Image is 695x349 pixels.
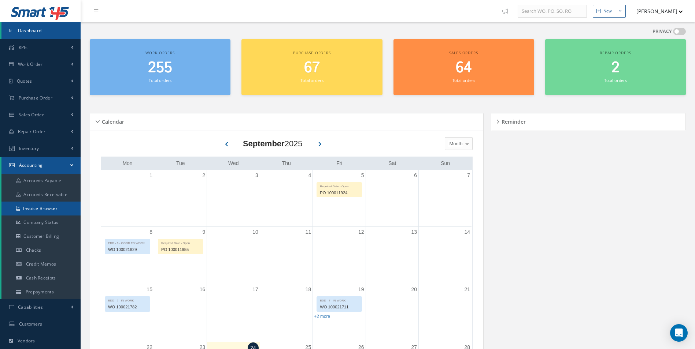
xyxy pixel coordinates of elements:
[452,78,475,83] small: Total orders
[158,245,203,254] div: PO 100011955
[101,284,154,342] td: September 15, 2025
[198,284,207,295] a: September 16, 2025
[1,215,81,229] a: Company Status
[357,227,366,237] a: September 12, 2025
[593,5,626,18] button: New
[158,239,203,245] div: Required Date - Open
[101,226,154,284] td: September 8, 2025
[243,138,303,150] div: 2025
[207,226,260,284] td: September 10, 2025
[154,226,207,284] td: September 9, 2025
[439,159,451,168] a: Sunday
[105,297,150,303] div: EDD - 7 - IN WORK
[251,227,260,237] a: September 10, 2025
[313,170,366,227] td: September 5, 2025
[410,227,418,237] a: September 13, 2025
[600,50,631,55] span: Repair orders
[313,226,366,284] td: September 12, 2025
[304,284,313,295] a: September 18, 2025
[18,61,43,67] span: Work Order
[629,4,683,18] button: [PERSON_NAME]
[603,8,612,14] div: New
[18,304,43,310] span: Capabilities
[317,303,361,311] div: WO 100021711
[154,170,207,227] td: September 2, 2025
[175,159,186,168] a: Tuesday
[317,297,361,303] div: EDD - 7 - IN WORK
[463,227,472,237] a: September 14, 2025
[1,285,81,299] a: Prepayments
[18,27,42,34] span: Dashboard
[105,245,150,254] div: WO 100021829
[19,162,43,168] span: Accounting
[207,170,260,227] td: September 3, 2025
[207,284,260,342] td: September 17, 2025
[1,22,81,39] a: Dashboard
[307,170,313,181] a: September 4, 2025
[304,227,313,237] a: September 11, 2025
[419,170,472,227] td: September 7, 2025
[366,170,418,227] td: September 6, 2025
[26,261,56,267] span: Credit Memos
[19,112,44,118] span: Sales Order
[227,159,240,168] a: Wednesday
[314,314,330,319] a: Show 2 more events
[1,229,81,243] a: Customer Billing
[251,284,260,295] a: September 17, 2025
[1,174,81,188] a: Accounts Payable
[18,128,46,135] span: Repair Order
[410,284,418,295] a: September 20, 2025
[19,145,39,151] span: Inventory
[154,284,207,342] td: September 16, 2025
[653,28,672,35] label: PRIVACY
[463,284,472,295] a: September 21, 2025
[366,284,418,342] td: September 20, 2025
[281,159,292,168] a: Thursday
[293,50,331,55] span: Purchase orders
[260,284,313,342] td: September 18, 2025
[604,78,627,83] small: Total orders
[456,57,472,78] span: 64
[449,50,478,55] span: Sales orders
[101,170,154,227] td: September 1, 2025
[1,202,81,215] a: Invoice Browser
[90,39,230,95] a: Work orders 255 Total orders
[17,78,32,84] span: Quotes
[360,170,366,181] a: September 5, 2025
[254,170,260,181] a: September 3, 2025
[260,226,313,284] td: September 11, 2025
[448,140,463,147] span: Month
[145,50,174,55] span: Work orders
[1,271,81,285] a: Cash Receipts
[18,338,35,344] span: Vendors
[611,57,620,78] span: 2
[260,170,313,227] td: September 4, 2025
[148,170,154,181] a: September 1, 2025
[545,39,686,95] a: Repair orders 2 Total orders
[148,227,154,237] a: September 8, 2025
[243,139,285,148] b: September
[1,157,81,174] a: Accounting
[366,226,418,284] td: September 13, 2025
[26,275,56,281] span: Cash Receipts
[145,284,154,295] a: September 15, 2025
[148,57,172,78] span: 255
[19,44,27,50] span: KPIs
[105,239,150,245] div: EDD - 6 - GOOD TO WORK
[26,289,54,295] span: Prepayments
[300,78,323,83] small: Total orders
[1,257,81,271] a: Credit Memos
[19,95,52,101] span: Purchase Order
[26,247,41,253] span: Checks
[105,303,150,311] div: WO 100021782
[518,5,587,18] input: Search WO, PO, SO, RO
[499,116,526,125] h5: Reminder
[241,39,382,95] a: Purchase orders 67 Total orders
[19,321,42,327] span: Customers
[304,57,320,78] span: 67
[201,227,207,237] a: September 9, 2025
[317,183,361,189] div: Required Date - Open
[357,284,366,295] a: September 19, 2025
[419,284,472,342] td: September 21, 2025
[313,284,366,342] td: September 19, 2025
